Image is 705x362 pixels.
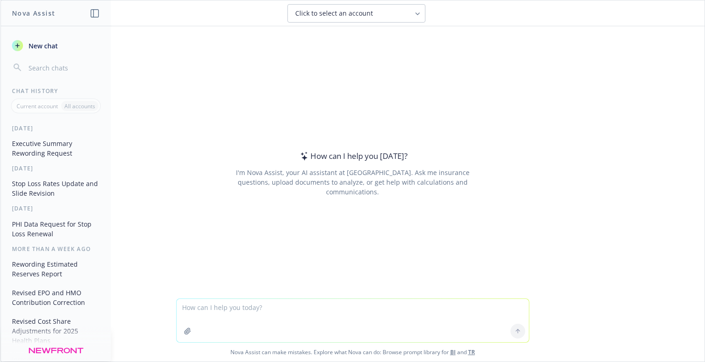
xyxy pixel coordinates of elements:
span: Click to select an account [295,9,373,18]
div: Chat History [1,87,111,95]
div: How can I help you [DATE]? [298,150,407,162]
button: Revised Cost Share Adjustments for 2025 Health Plans [8,314,103,348]
button: PHI Data Request for Stop Loss Renewal [8,216,103,241]
button: New chat [8,37,103,54]
div: More than a week ago [1,245,111,253]
p: All accounts [64,102,95,110]
a: BI [450,348,456,356]
button: Click to select an account [287,4,425,23]
button: Executive Summary Rewording Request [8,136,103,161]
input: Search chats [27,61,100,74]
div: I'm Nova Assist, your AI assistant at [GEOGRAPHIC_DATA]. Ask me insurance questions, upload docum... [223,168,482,197]
div: [DATE] [1,164,111,172]
div: [DATE] [1,124,111,132]
p: Current account [17,102,58,110]
h1: Nova Assist [12,8,55,18]
button: Rewording Estimated Reserves Report [8,257,103,281]
div: [DATE] [1,204,111,212]
button: Revised EPO and HMO Contribution Correction [8,285,103,310]
span: Nova Assist can make mistakes. Explore what Nova can do: Browse prompt library for and [4,343,701,362]
button: Stop Loss Rates Update and Slide Revision [8,176,103,201]
a: TR [468,348,475,356]
span: New chat [27,41,58,51]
